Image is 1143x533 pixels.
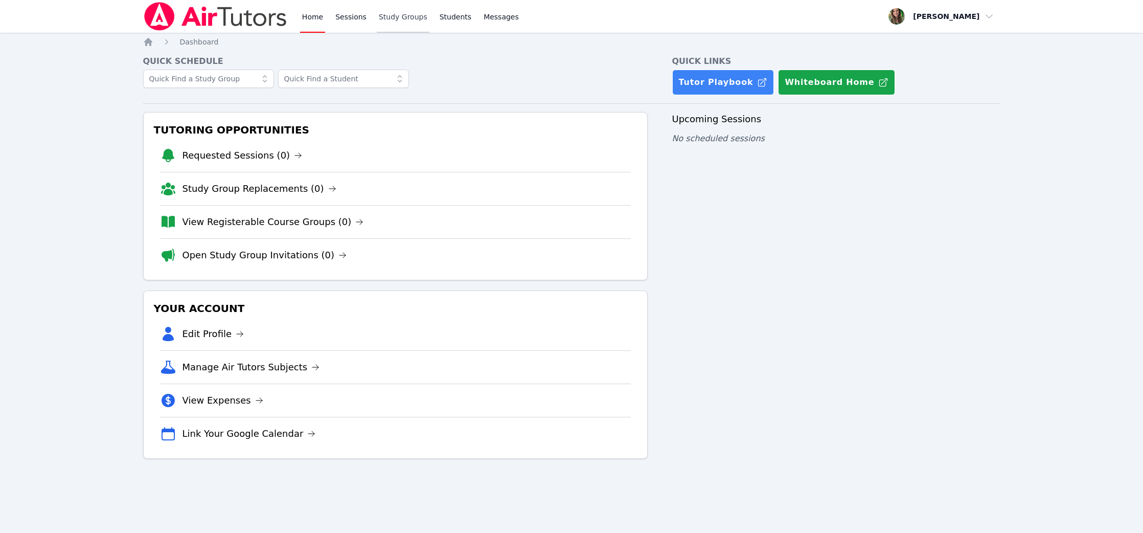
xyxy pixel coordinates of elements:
nav: Breadcrumb [143,37,1000,47]
a: Tutor Playbook [672,70,774,95]
a: Edit Profile [182,327,244,341]
h4: Quick Links [672,55,1000,68]
a: Study Group Replacements (0) [182,182,336,196]
a: View Registerable Course Groups (0) [182,215,364,229]
span: No scheduled sessions [672,134,765,143]
span: Messages [484,12,519,22]
button: Whiteboard Home [778,70,895,95]
input: Quick Find a Student [278,70,409,88]
a: View Expenses [182,393,263,408]
a: Manage Air Tutors Subjects [182,360,320,374]
h3: Upcoming Sessions [672,112,1000,126]
a: Open Study Group Invitations (0) [182,248,347,262]
h3: Tutoring Opportunities [152,121,639,139]
a: Link Your Google Calendar [182,427,316,441]
a: Requested Sessions (0) [182,148,303,163]
span: Dashboard [180,38,219,46]
a: Dashboard [180,37,219,47]
input: Quick Find a Study Group [143,70,274,88]
h3: Your Account [152,299,639,318]
img: Air Tutors [143,2,288,31]
h4: Quick Schedule [143,55,648,68]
